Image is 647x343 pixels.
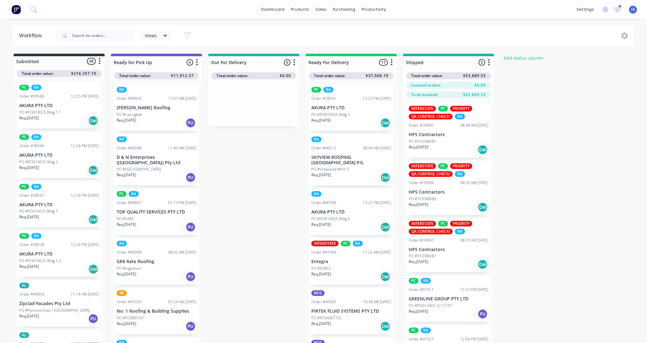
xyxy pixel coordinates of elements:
[409,328,418,333] div: PC
[114,288,199,334] div: BBOrder #4102007:24 AM [DATE]No: 1 Roofing & Building SuppliesPO #PO989163Req.[DATE]PU
[312,5,330,14] div: sales
[258,5,288,14] a: dashboard
[409,196,436,202] p: PO #310388/89
[31,184,41,190] div: RA
[311,145,336,151] div: Order #40512
[409,171,453,177] div: QA CONTROL CHECK!
[314,73,345,79] span: Total order value:
[438,221,448,226] div: PC
[409,123,434,128] div: Order #39905
[311,271,331,277] p: Req. [DATE]
[409,309,428,314] p: Req. [DATE]
[19,115,39,121] p: Req. [DATE]
[19,134,29,140] div: PC
[117,145,142,151] div: Order #40568
[311,309,391,314] p: PIRTEK FLUID SYSTEMS PTY LTD
[31,134,41,140] div: RA
[330,5,358,14] div: purchasing
[409,139,436,144] p: PO #310384/85
[17,280,101,327] div: ALOrder #4095411:14 AM [DATE]Zipclad Facades Pty LtdPO #Pyrmont East / [GEOGRAPHIC_DATA]Req.[DATE]PU
[11,5,21,14] img: Factory
[280,73,291,79] span: $0.00
[478,202,488,212] div: Del
[186,272,196,282] div: PU
[88,116,98,126] div: Del
[380,272,390,282] div: Del
[186,222,196,232] div: PU
[117,112,142,117] p: PO #Caringbah
[311,155,391,165] p: SKYVIEW ROOFING [GEOGRAPHIC_DATA] P/L
[19,251,99,257] p: AKURA PTY LTD
[309,238,394,285] div: INTERSTATEPCRAOrder #4100411:25 AM [DATE]EntegraPO #47852Req.[DATE]Del
[478,309,488,319] div: PU
[168,200,196,206] div: 01:13 PM [DATE]
[114,189,199,235] div: PCRAOrder #4083701:13 PM [DATE]TOP QUALITY SERVICES PTY LTDPO #5485Req.[DATE]PU
[117,216,134,222] p: PO #5485
[409,114,453,119] div: QA CONTROL CHECK!
[409,202,428,208] p: Req. [DATE]
[19,258,61,264] p: PO #PO014025 Bldg 1.2
[406,103,491,158] div: INTERSTATEPCPRIORITYQA CONTROL CHECK!RAOrder #3990508:48 AM [DATE]HPS ContractorsPO #310384/85Req...
[311,266,331,271] p: PO #47852
[573,5,597,14] div: settings
[19,264,39,269] p: Req. [DATE]
[455,114,465,119] div: RA
[88,314,98,324] div: PU
[19,93,44,99] div: Order #39566
[311,172,331,178] p: Req. [DATE]
[406,161,491,215] div: INTERSTATEPCPRIORITYQA CONTROL CHECK!RAOrder #3990808:32 AM [DATE]HPS ContractorsPO #310388/89Req...
[117,299,142,305] div: Order #41020
[631,7,635,12] span: IA
[117,315,143,321] p: PO #PO989163
[117,222,136,227] p: Req. [DATE]
[19,143,44,149] div: Order #38540
[353,241,363,246] div: RA
[311,112,350,117] p: PO #PO014025 Bldg 3
[19,208,58,214] p: PO #PO014025 Bldg 7
[171,73,194,79] span: $11,912.37
[363,200,391,206] div: 12:22 PM [DATE]
[88,165,98,175] div: Del
[500,54,547,62] button: Add status column
[19,233,29,239] div: PC
[455,229,465,234] div: RA
[311,96,336,101] div: Order #38541
[117,172,136,178] p: Req. [DATE]
[186,118,196,128] div: PU
[117,155,196,165] p: D & N Enterprises ([GEOGRAPHIC_DATA]) Pty Ltd
[22,71,53,76] span: Total order value:
[460,336,488,342] div: 12:09 PM [DATE]
[71,242,99,248] div: 12:24 PM [DATE]
[117,241,127,246] div: RA
[450,106,472,111] div: PRIORITY
[380,172,390,183] div: Del
[341,241,351,246] div: PC
[450,221,472,226] div: PRIORITY
[409,247,488,252] p: HPS Contractors
[409,190,488,195] p: HPS Contractors
[72,29,135,42] input: Search for orders...
[19,193,44,198] div: Order #38547
[19,103,99,108] p: AKURA PTY LTD
[31,233,41,239] div: RA
[117,200,142,206] div: Order #40837
[409,296,488,302] p: GREENLINE GROUP PTY LTD
[19,184,29,190] div: PC
[71,93,99,99] div: 12:25 PM [DATE]
[309,134,394,186] div: RAOrder #4051208:49 AM [DATE]SKYVIEW ROOFING [GEOGRAPHIC_DATA] P/LPO #Villawood WHS 3Req.[DATE]Del
[71,193,99,198] div: 12:24 PM [DATE]
[409,221,436,226] div: INTERSTATE
[19,202,99,208] p: AKURA PTY LTD
[168,145,196,151] div: 11:40 AM [DATE]
[406,275,491,322] div: PCRAOrder #4101112:22 PM [DATE]GREENLINE GROUP PTY LTDPO #PO013401 Q-12197Req.[DATE]PU
[363,299,391,305] div: 10:38 AM [DATE]
[114,84,199,131] div: RAOrder #4001611:07 AM [DATE][PERSON_NAME] RoofingPO #CaringbahReq.[DATE]PU
[19,153,99,158] p: AKURA PTY LTD
[117,166,161,172] p: PO #[GEOGRAPHIC_DATA]
[463,73,486,79] span: $53,889.53
[311,241,339,246] div: INTERSTATE
[19,85,29,90] div: PC
[186,321,196,331] div: PU
[117,250,142,255] div: Order #40999
[17,231,101,277] div: PCRAOrder #3853812:24 PM [DATE]AKURA PTY LTDPO #PO014025 Bldg 1.2Req.[DATE]Del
